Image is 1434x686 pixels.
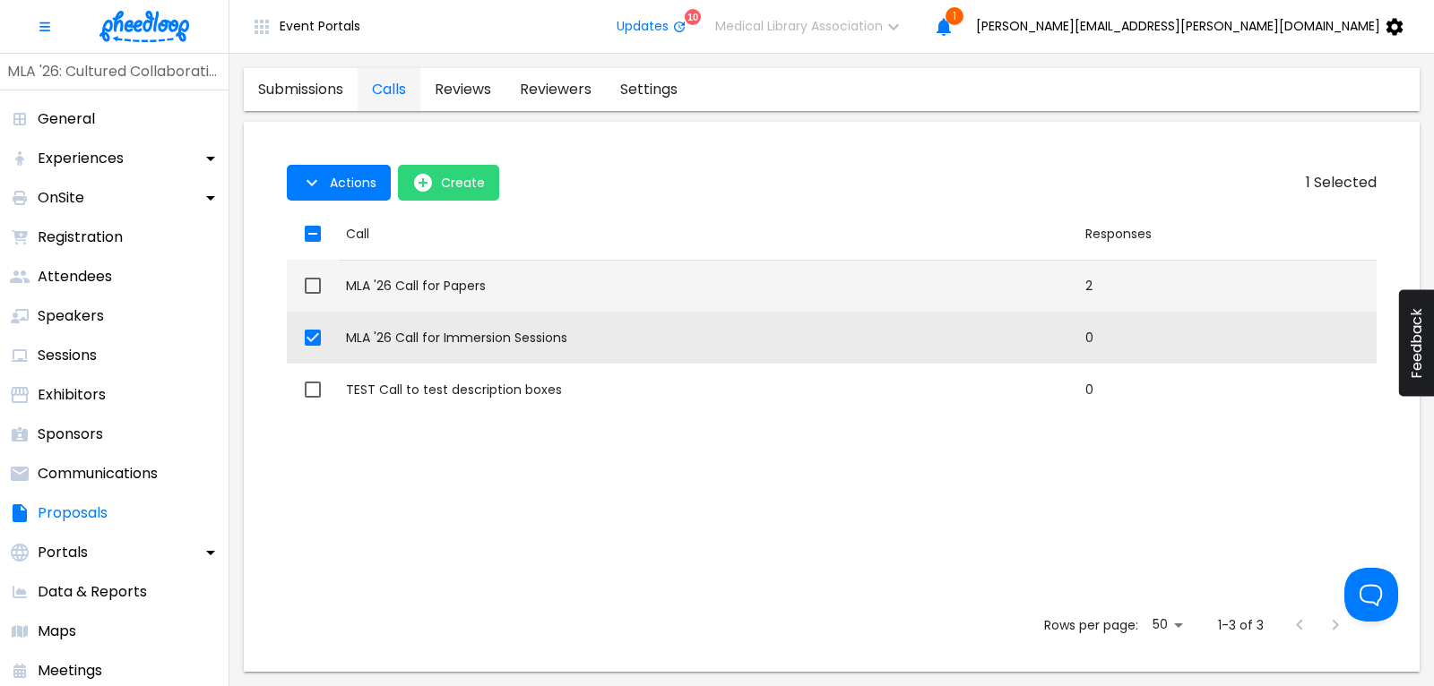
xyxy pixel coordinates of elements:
span: Updates [617,19,669,33]
span: Feedback [1408,308,1425,379]
button: open-Create [398,165,499,201]
p: Sponsors [38,424,103,445]
div: 0 [1085,381,1369,399]
div: proposals tabs [244,68,692,111]
span: Actions [330,176,376,190]
h6: 1 Selected [1283,170,1377,195]
p: Data & Reports [38,581,147,603]
p: Portals [38,542,88,563]
a: proposals-tab-reviewers [505,68,606,111]
div: 2 [1085,277,1369,295]
p: Experiences [38,148,124,169]
button: Actions [287,165,391,201]
p: OnSite [38,187,84,209]
p: Communications [38,463,158,484]
a: proposals-tab-submissions [244,68,358,111]
span: Create [441,176,485,190]
button: Medical Library Association [701,9,926,45]
button: Sort [339,218,376,251]
p: Meetings [38,660,102,682]
div: 10 [685,9,701,25]
a: proposals-tab-calls [358,68,420,111]
iframe: Toggle Customer Support [1344,568,1398,622]
img: logo [99,11,189,42]
p: Exhibitors [38,384,106,406]
span: 1 [946,7,963,25]
a: proposals-tab-settings [606,68,692,111]
button: [PERSON_NAME][EMAIL_ADDRESS][PERSON_NAME][DOMAIN_NAME] [962,9,1427,45]
div: 50 [1145,612,1189,638]
p: Proposals [38,502,108,524]
p: Attendees [38,266,112,287]
div: MLA '26 Call for Papers [346,277,1071,295]
p: Registration [38,227,123,248]
p: 1-3 of 3 [1218,616,1264,634]
button: Sort [1078,218,1159,251]
p: General [38,108,95,130]
button: 1 [926,9,962,45]
span: Medical Library Association [715,19,883,33]
div: Call [346,223,369,245]
div: Responses [1085,223,1152,245]
p: Rows per page: [1044,616,1138,634]
div: TEST Call to test description boxes [346,381,1071,399]
span: [PERSON_NAME][EMAIL_ADDRESS][PERSON_NAME][DOMAIN_NAME] [976,19,1380,33]
a: proposals-tab-reviews [420,68,505,111]
button: Event Portals [237,9,375,45]
div: MLA '26 Call for Immersion Sessions [346,329,1071,347]
p: Speakers [38,305,104,327]
span: Event Portals [280,19,360,33]
p: Sessions [38,345,97,366]
p: Maps [38,621,76,642]
button: Updates10 [602,9,701,45]
p: MLA '26: Cultured Collaborations [7,61,221,82]
div: 0 [1085,329,1369,347]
